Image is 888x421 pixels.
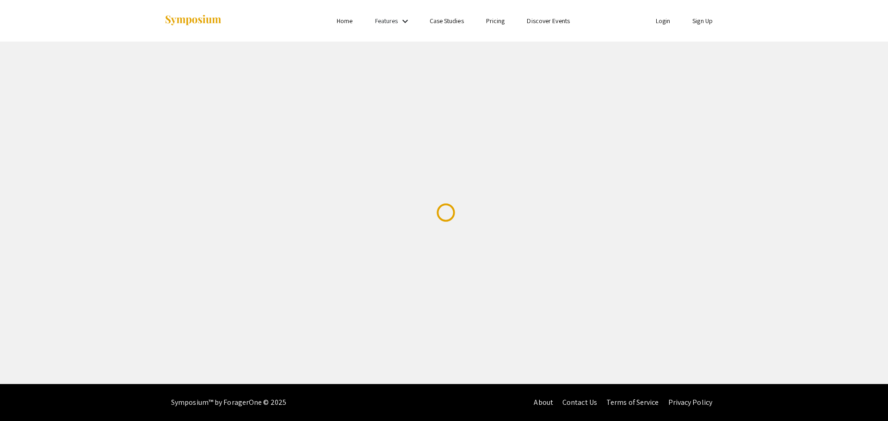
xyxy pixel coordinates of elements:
[527,17,570,25] a: Discover Events
[337,17,352,25] a: Home
[656,17,671,25] a: Login
[400,16,411,27] mat-icon: Expand Features list
[375,17,398,25] a: Features
[606,397,659,407] a: Terms of Service
[692,17,713,25] a: Sign Up
[171,384,286,421] div: Symposium™ by ForagerOne © 2025
[562,397,597,407] a: Contact Us
[430,17,464,25] a: Case Studies
[486,17,505,25] a: Pricing
[668,397,712,407] a: Privacy Policy
[534,397,553,407] a: About
[164,14,222,27] img: Symposium by ForagerOne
